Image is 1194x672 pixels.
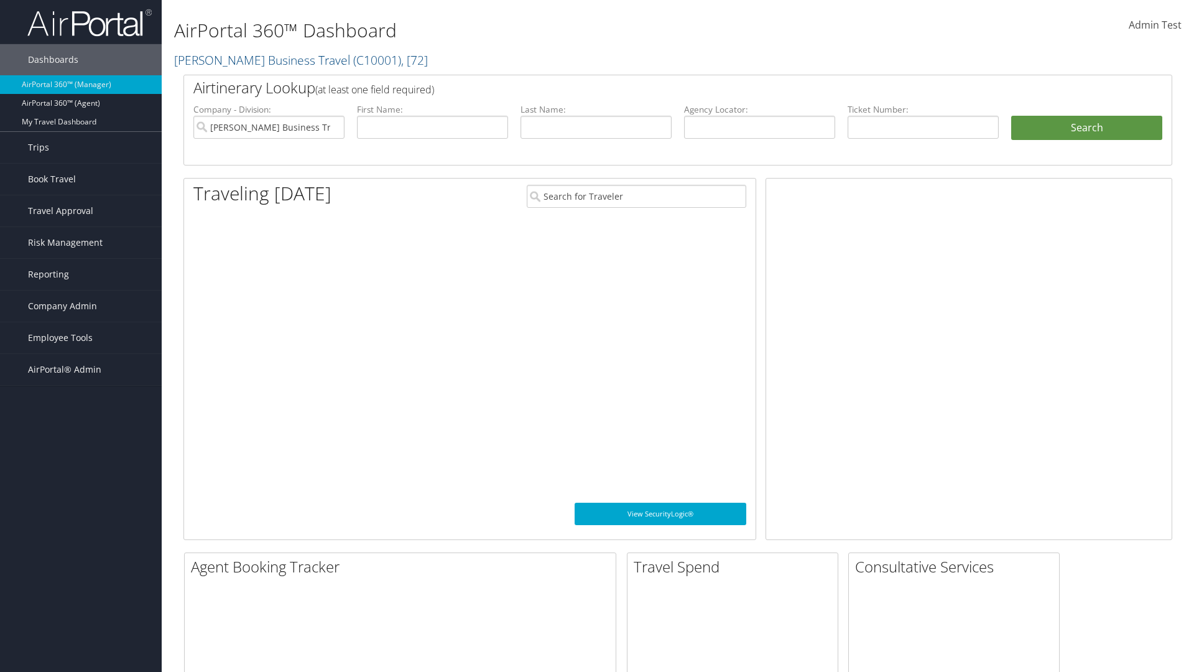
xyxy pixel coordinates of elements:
[848,103,999,116] label: Ticket Number:
[174,17,846,44] h1: AirPortal 360™ Dashboard
[28,354,101,385] span: AirPortal® Admin
[575,503,746,525] a: View SecurityLogic®
[521,103,672,116] label: Last Name:
[28,259,69,290] span: Reporting
[28,132,49,163] span: Trips
[401,52,428,68] span: , [ 72 ]
[28,291,97,322] span: Company Admin
[634,556,838,577] h2: Travel Spend
[684,103,835,116] label: Agency Locator:
[193,103,345,116] label: Company - Division:
[28,322,93,353] span: Employee Tools
[28,227,103,258] span: Risk Management
[1129,6,1182,45] a: Admin Test
[28,195,93,226] span: Travel Approval
[193,77,1080,98] h2: Airtinerary Lookup
[1011,116,1162,141] button: Search
[527,185,746,208] input: Search for Traveler
[28,44,78,75] span: Dashboards
[315,83,434,96] span: (at least one field required)
[353,52,401,68] span: ( C10001 )
[28,164,76,195] span: Book Travel
[191,556,616,577] h2: Agent Booking Tracker
[1129,18,1182,32] span: Admin Test
[174,52,428,68] a: [PERSON_NAME] Business Travel
[193,180,331,207] h1: Traveling [DATE]
[855,556,1059,577] h2: Consultative Services
[27,8,152,37] img: airportal-logo.png
[357,103,508,116] label: First Name:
